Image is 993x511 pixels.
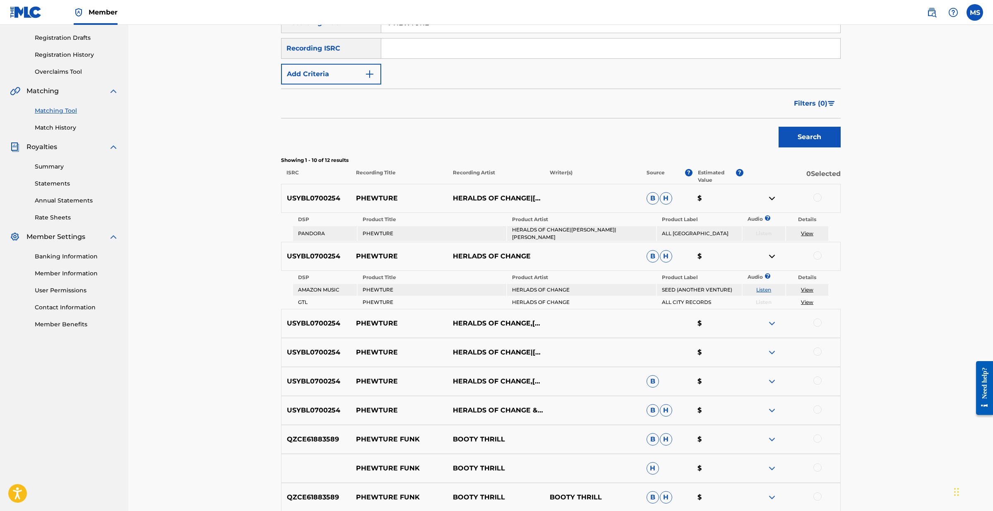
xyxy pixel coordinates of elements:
[801,287,813,293] a: View
[358,226,506,241] td: PHEWTURE
[692,492,743,502] p: $
[544,169,641,184] p: Writer(s)
[660,433,672,446] span: H
[281,193,351,203] p: USYBL0700254
[544,492,641,502] p: BOOTY THRILL
[767,376,777,386] img: expand
[35,196,118,205] a: Annual Statements
[447,376,544,386] p: HERALDS OF CHANGE,[PERSON_NAME],[PERSON_NAME]
[507,296,656,308] td: HERLADS OF CHANGE
[660,404,672,417] span: H
[927,7,937,17] img: search
[351,347,447,357] p: PHEWTURE
[351,318,447,328] p: PHEWTURE
[685,169,692,176] span: ?
[108,86,118,96] img: expand
[108,142,118,152] img: expand
[657,214,742,225] th: Product Label
[281,492,351,502] p: QZCE61883589
[35,320,118,329] a: Member Benefits
[35,286,118,295] a: User Permissions
[351,376,447,386] p: PHEWTURE
[828,101,835,106] img: filter
[660,192,672,205] span: H
[447,347,544,357] p: HERALDS OF CHANGE|[PERSON_NAME]|[PERSON_NAME]
[26,232,85,242] span: Member Settings
[281,347,351,357] p: USYBL0700254
[786,272,829,283] th: Details
[967,4,983,21] div: User Menu
[281,376,351,386] p: USYBL0700254
[767,193,777,203] img: contract
[74,7,84,17] img: Top Rightsholder
[447,405,544,415] p: HERALDS OF CHANGE & [PERSON_NAME] & [PERSON_NAME]
[281,157,841,164] p: Showing 1 - 10 of 12 results
[970,354,993,422] iframe: Resource Center
[365,69,375,79] img: 9d2ae6d4665cec9f34b9.svg
[794,99,827,108] span: Filters ( 0 )
[647,462,659,475] span: H
[647,433,659,446] span: B
[779,127,841,147] button: Search
[767,405,777,415] img: expand
[351,193,447,203] p: PHEWTURE
[26,142,57,152] span: Royalties
[657,272,742,283] th: Product Label
[351,463,447,473] p: PHEWTURE FUNK
[281,12,841,152] form: Search Form
[692,376,743,386] p: $
[743,169,840,184] p: 0 Selected
[647,250,659,263] span: B
[281,405,351,415] p: USYBL0700254
[281,434,351,444] p: QZCE61883589
[293,272,357,283] th: DSP
[447,193,544,203] p: HERALDS OF CHANGE|[PERSON_NAME]|[PERSON_NAME]
[35,269,118,278] a: Member Information
[10,6,42,18] img: MLC Logo
[660,491,672,504] span: H
[358,296,506,308] td: PHEWTURE
[767,492,777,502] img: expand
[756,287,771,293] a: Listen
[281,169,351,184] p: ISRC
[35,252,118,261] a: Banking Information
[507,226,656,241] td: HERALDS OF CHANGE|[PERSON_NAME]|[PERSON_NAME]
[647,491,659,504] span: B
[350,169,447,184] p: Recording Title
[293,214,357,225] th: DSP
[351,434,447,444] p: PHEWTURE FUNK
[358,214,506,225] th: Product Title
[692,347,743,357] p: $
[801,230,813,236] a: View
[952,471,993,511] div: Chat Widget
[351,251,447,261] p: PHEWTURE
[647,192,659,205] span: B
[692,405,743,415] p: $
[351,405,447,415] p: PHEWTURE
[767,463,777,473] img: expand
[26,86,59,96] span: Matching
[358,272,506,283] th: Product Title
[10,86,20,96] img: Matching
[89,7,118,17] span: Member
[281,64,381,84] button: Add Criteria
[351,492,447,502] p: PHEWTURE FUNK
[945,4,962,21] div: Help
[293,226,357,241] td: PANDORA
[657,284,742,296] td: SEED (ANOTHER VENTURE)
[35,123,118,132] a: Match History
[657,226,742,241] td: ALL [GEOGRAPHIC_DATA]
[692,463,743,473] p: $
[647,375,659,388] span: B
[507,214,656,225] th: Product Artist
[358,284,506,296] td: PHEWTURE
[660,250,672,263] span: H
[507,272,656,283] th: Product Artist
[692,251,743,261] p: $
[447,434,544,444] p: BOOTY THRILL
[35,106,118,115] a: Matching Tool
[786,214,829,225] th: Details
